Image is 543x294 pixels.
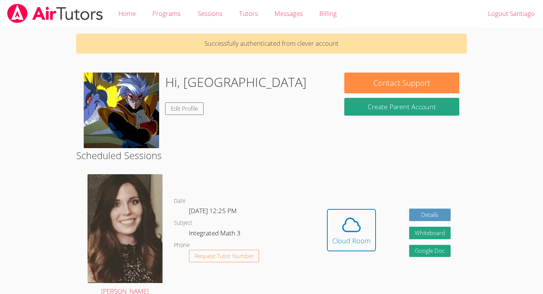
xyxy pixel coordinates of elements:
button: Create Parent Account [344,98,459,116]
dt: Phone [174,241,190,250]
dt: Subject [174,218,192,228]
div: Cloud Room [332,235,371,246]
img: avatar.png [87,174,163,283]
dt: Date [174,197,186,206]
button: Whiteboard [409,227,451,239]
h1: Hi, [GEOGRAPHIC_DATA] [165,73,307,92]
span: Request Tutor Number [195,253,254,259]
img: super%20baby%202.jpg [84,73,159,148]
dd: Integrated Math 3 [189,228,242,241]
h2: Scheduled Sessions [76,148,467,162]
a: Edit Profile [165,102,204,115]
button: Request Tutor Number [189,250,259,262]
button: Contact Support [344,73,459,93]
span: Messages [275,9,303,18]
a: Details [409,209,451,221]
p: Successfully authenticated from clever account [76,34,467,54]
img: airtutors_banner-c4298cdbf04f3fff15de1276eac7730deb9818008684d7c2e4769d2f7ddbe033.png [6,4,104,23]
a: Google Doc [409,245,451,257]
button: Cloud Room [327,209,376,251]
span: [DATE] 12:25 PM [189,206,237,215]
